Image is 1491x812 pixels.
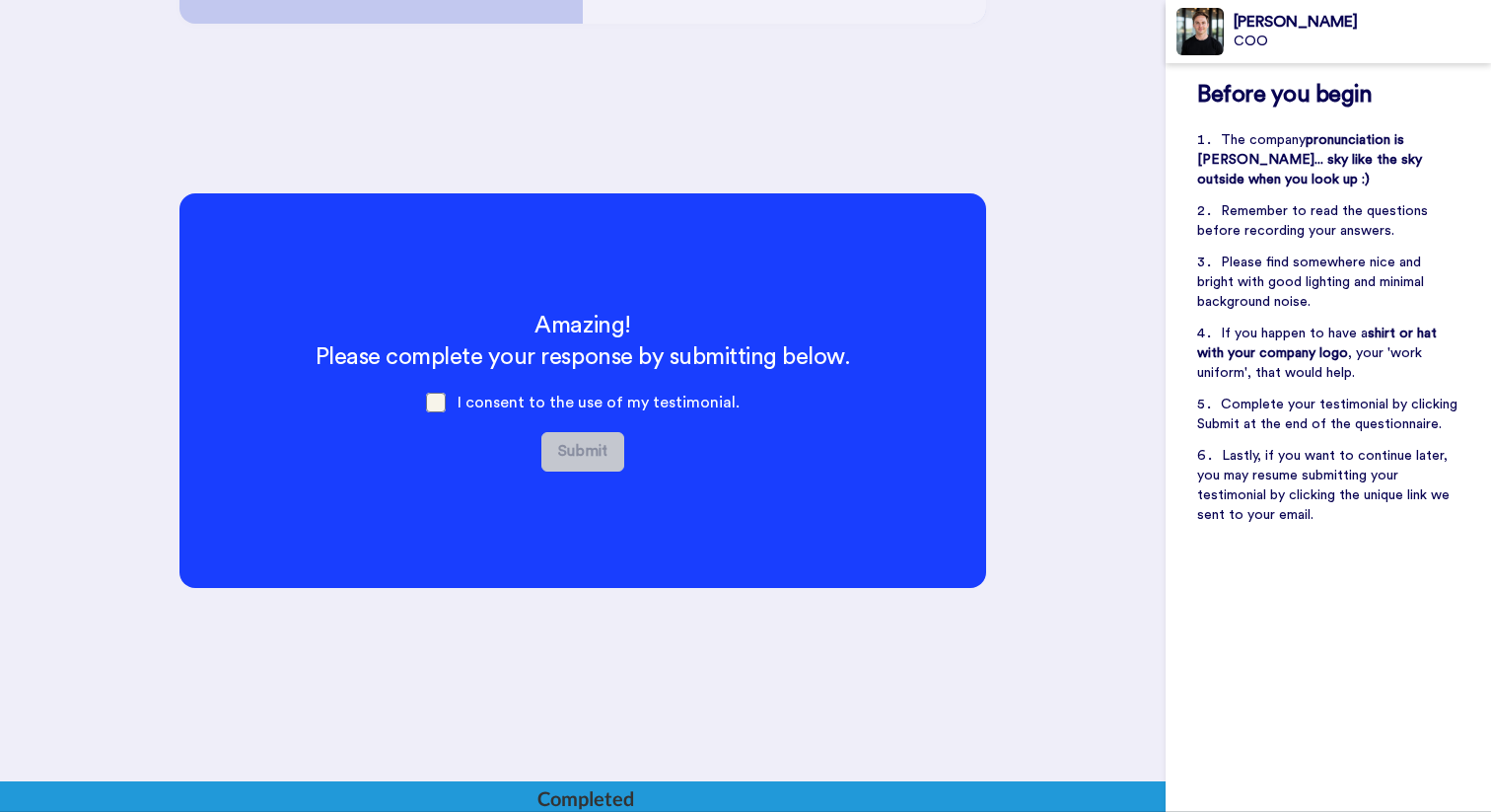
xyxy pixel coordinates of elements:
[1197,449,1454,522] span: Lastly, if you want to continue later, you may resume submitting your testimonial by clicking the...
[1176,8,1224,55] img: Profile Image
[1197,204,1432,238] span: Remember to read the questions before recording your answers.
[537,784,632,812] div: Completed
[534,314,630,337] span: Amazing!
[1221,327,1368,340] span: If you happen to have a
[1234,13,1490,32] div: [PERSON_NAME]
[1197,83,1372,107] span: Before you begin
[316,345,851,369] span: Please complete your response by submitting below.
[1197,133,1426,186] span: pronunciation is [PERSON_NAME]... sky like the sky outside when you look up :)
[1197,256,1428,309] span: Please find somewhere nice and bright with good lighting and minimal background noise.
[1234,34,1490,50] div: COO
[458,395,740,410] span: I consent to the use of my testimonial.
[541,432,624,472] button: Submit
[1221,133,1306,147] span: The company
[1197,398,1461,431] span: Complete your testimonial by clicking Submit at the end of the questionnaire.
